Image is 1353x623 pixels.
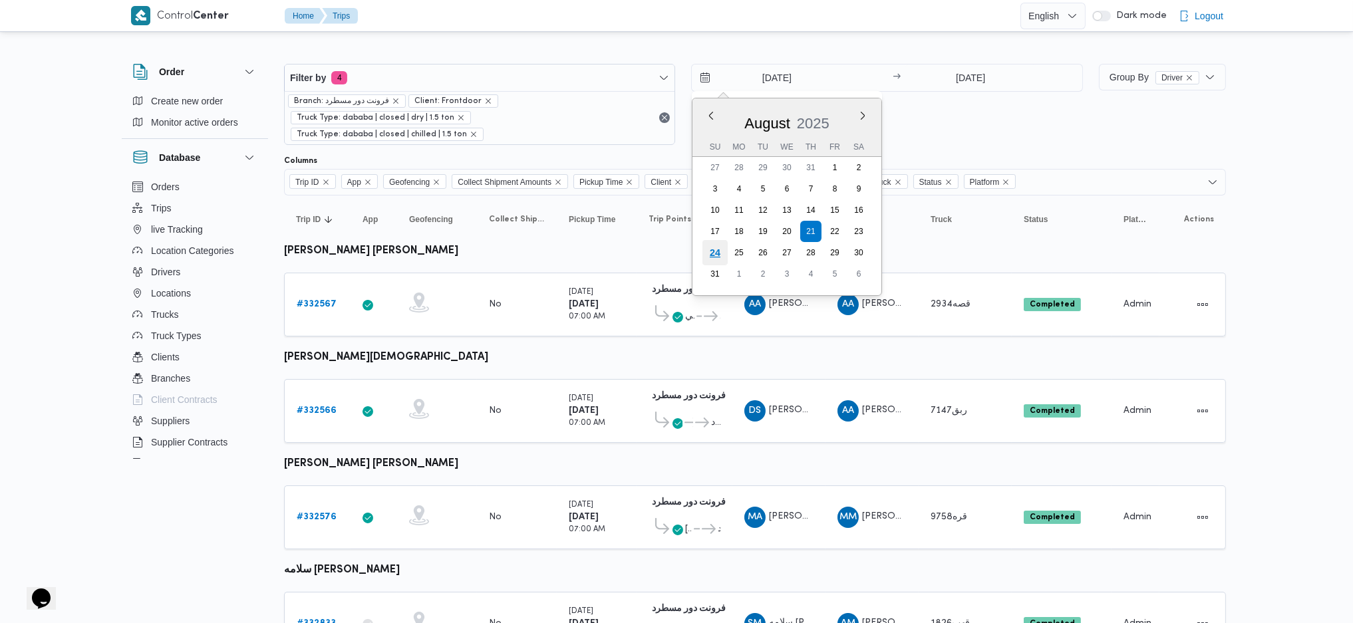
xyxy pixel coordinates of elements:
[151,285,191,301] span: Locations
[288,94,406,108] span: Branch: فرونت دور مسطرد
[296,214,321,225] span: Trip ID; Sorted in descending order
[151,93,223,109] span: Create new order
[151,179,180,195] span: Orders
[409,214,453,225] span: Geofencing
[389,175,430,189] span: Geofencing
[652,285,726,294] b: فرونت دور مسطرد
[151,370,190,386] span: Branches
[1124,214,1147,225] span: Platform
[862,299,1016,308] span: [PERSON_NAME] [PERSON_NAME]
[692,64,843,91] input: Press the down key to enter a popover containing a calendar. Press the escape key to close the po...
[706,110,716,121] button: Previous Month
[704,221,726,242] div: day-17
[769,299,923,308] span: [PERSON_NAME] [PERSON_NAME]
[1192,400,1213,422] button: Actions
[127,432,263,453] button: Supplier Contracts
[569,289,593,296] small: [DATE]
[685,521,692,537] span: [PERSON_NAME]
[704,263,726,285] div: day-31
[1155,71,1199,84] span: Driver
[432,178,440,186] button: Remove Geofencing from selection in this group
[652,498,726,507] b: فرونت دور مسطرد
[363,214,378,225] span: App
[945,178,953,186] button: Remove Status from selection in this group
[837,507,859,528] div: Muhammad Mahmood Ahmad Msaaod
[392,97,400,105] button: remove selected entity
[291,209,344,230] button: Trip IDSorted in descending order
[489,299,502,311] div: No
[837,294,859,315] div: Abadallah Aid Abadalsalam Abadalihafz
[322,8,358,24] button: Trips
[151,413,190,429] span: Suppliers
[905,64,1037,91] input: Press the down key to open a popover containing a calendar.
[651,175,671,189] span: Client
[848,138,869,156] div: Sa
[151,200,172,216] span: Trips
[569,214,615,225] span: Pickup Time
[193,11,229,21] b: Center
[151,328,201,344] span: Truck Types
[569,395,593,402] small: [DATE]
[122,90,268,138] div: Order
[383,174,446,189] span: Geofencing
[132,150,257,166] button: Database
[127,368,263,389] button: Branches
[1002,178,1010,186] button: Remove Platform from selection in this group
[1124,513,1151,521] span: Admin
[752,242,774,263] div: day-26
[284,565,400,575] b: سلامه [PERSON_NAME]
[414,95,482,107] span: Client: Frontdoor
[800,178,822,199] div: day-7
[744,507,766,528] div: Muhammad Ala Abadallah Abad Albast
[127,346,263,368] button: Clients
[752,138,774,156] div: Tu
[569,513,599,521] b: [DATE]
[728,242,750,263] div: day-25
[132,64,257,80] button: Order
[728,221,750,242] div: day-18
[569,313,605,320] small: 07:00 AM
[1024,214,1048,225] span: Status
[289,174,336,189] span: Trip ID
[894,178,902,186] button: Remove Truck from selection in this group
[776,138,798,156] div: We
[357,209,390,230] button: App
[800,242,822,263] div: day-28
[824,138,845,156] div: Fr
[1184,214,1214,225] span: Actions
[752,199,774,221] div: day-12
[776,221,798,242] div: day-20
[1124,406,1151,415] span: Admin
[862,406,1016,414] span: [PERSON_NAME] [PERSON_NAME]
[569,300,599,309] b: [DATE]
[322,178,330,186] button: Remove Trip ID from selection in this group
[848,242,869,263] div: day-30
[291,128,484,141] span: Truck Type: dababa | closed | chilled | 1.5 ton
[573,174,639,189] span: Pickup Time
[718,521,720,537] span: فرونت دور مسطرد
[744,294,766,315] div: Abadallah Aid Abadalsalam Abadalihafz
[703,157,871,285] div: month-2025-08
[824,242,845,263] div: day-29
[127,410,263,432] button: Suppliers
[704,178,726,199] div: day-3
[563,209,630,230] button: Pickup Time
[1110,72,1199,82] span: Group By Driver
[674,178,682,186] button: Remove Client from selection in this group
[752,157,774,178] div: day-29
[824,199,845,221] div: day-15
[127,453,263,474] button: Devices
[931,513,967,521] span: قره9758
[159,150,200,166] h3: Database
[931,214,952,225] span: Truck
[1030,407,1075,415] b: Completed
[408,94,498,108] span: Client: Frontdoor
[824,263,845,285] div: day-5
[284,352,488,362] b: [PERSON_NAME][DEMOGRAPHIC_DATA]
[769,512,923,521] span: [PERSON_NAME] [PERSON_NAME]
[297,128,467,140] span: Truck Type: dababa | closed | chilled | 1.5 ton
[285,8,325,24] button: Home
[297,112,454,124] span: Truck Type: dababa | closed | dry | 1.5 ton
